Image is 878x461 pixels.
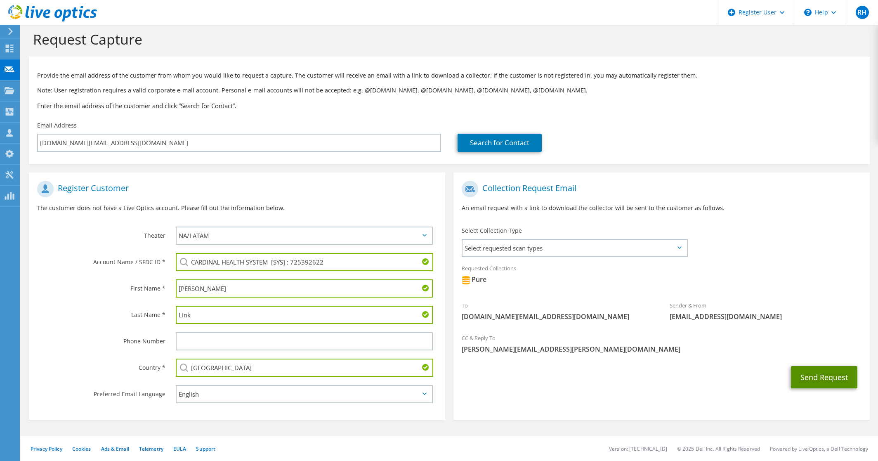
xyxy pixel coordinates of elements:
[453,260,870,293] div: Requested Collections
[856,6,869,19] span: RH
[463,240,687,256] span: Select requested scan types
[37,332,165,345] label: Phone Number
[139,445,163,452] a: Telemetry
[37,71,861,80] p: Provide the email address of the customer from whom you would like to request a capture. The cust...
[609,445,667,452] li: Version: [TECHNICAL_ID]
[173,445,186,452] a: EULA
[37,101,861,110] h3: Enter the email address of the customer and click “Search for Contact”.
[462,181,857,197] h1: Collection Request Email
[37,227,165,240] label: Theater
[196,445,215,452] a: Support
[37,253,165,266] label: Account Name / SFDC ID *
[770,445,868,452] li: Powered by Live Optics, a Dell Technology
[462,275,486,284] div: Pure
[37,359,165,372] label: Country *
[37,86,861,95] p: Note: User registration requires a valid corporate e-mail account. Personal e-mail accounts will ...
[458,134,542,152] a: Search for Contact
[453,329,870,358] div: CC & Reply To
[462,203,861,213] p: An email request with a link to download the collector will be sent to the customer as follows.
[37,279,165,293] label: First Name *
[462,227,522,235] label: Select Collection Type
[804,9,812,16] svg: \n
[37,385,165,398] label: Preferred Email Language
[677,445,760,452] li: © 2025 Dell Inc. All Rights Reserved
[72,445,91,452] a: Cookies
[462,312,653,321] span: [DOMAIN_NAME][EMAIL_ADDRESS][DOMAIN_NAME]
[670,312,861,321] span: [EMAIL_ADDRESS][DOMAIN_NAME]
[31,445,62,452] a: Privacy Policy
[37,306,165,319] label: Last Name *
[791,366,857,388] button: Send Request
[33,31,861,48] h1: Request Capture
[101,445,129,452] a: Ads & Email
[661,297,869,325] div: Sender & From
[37,203,437,213] p: The customer does not have a Live Optics account. Please fill out the information below.
[453,297,661,325] div: To
[462,345,861,354] span: [PERSON_NAME][EMAIL_ADDRESS][PERSON_NAME][DOMAIN_NAME]
[37,181,433,197] h1: Register Customer
[37,121,77,130] label: Email Address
